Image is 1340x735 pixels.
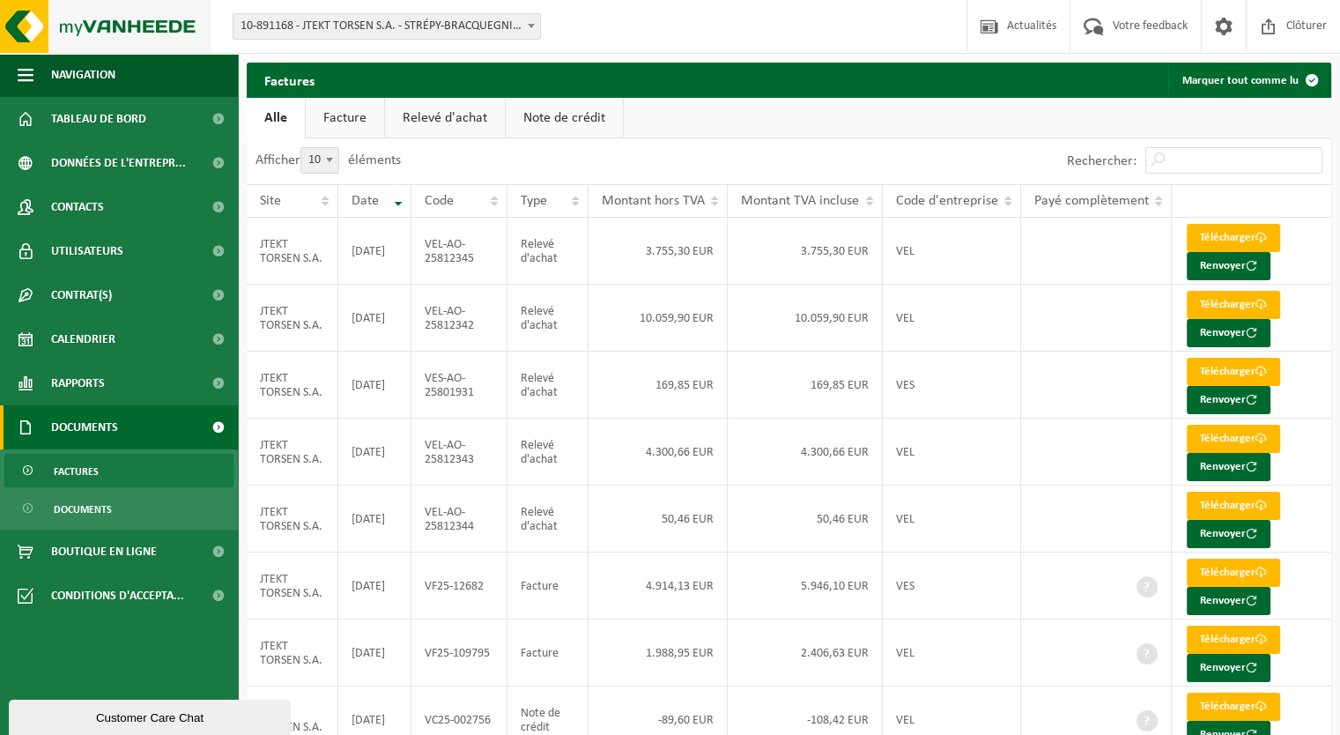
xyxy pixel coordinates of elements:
[51,317,115,361] span: Calendrier
[247,553,338,620] td: JTEKT TORSEN S.A.
[728,553,882,620] td: 5.946,10 EUR
[247,620,338,687] td: JTEKT TORSEN S.A.
[589,419,729,486] td: 4.300,66 EUR
[247,486,338,553] td: JTEKT TORSEN S.A.
[338,218,411,285] td: [DATE]
[507,620,588,687] td: Facture
[1168,63,1329,98] button: Marquer tout comme lu
[507,553,588,620] td: Facture
[306,98,384,138] a: Facture
[247,98,305,138] a: Alle
[411,352,507,419] td: VES-AO-25801931
[255,153,401,167] label: Afficher éléments
[589,352,729,419] td: 169,85 EUR
[54,455,99,488] span: Factures
[507,218,588,285] td: Relevé d'achat
[51,185,104,229] span: Contacts
[51,574,184,618] span: Conditions d'accepta...
[728,218,882,285] td: 3.755,30 EUR
[411,285,507,352] td: VEL-AO-25812342
[9,696,294,735] iframe: chat widget
[1187,224,1280,252] a: Télécharger
[1187,559,1280,587] a: Télécharger
[54,493,112,526] span: Documents
[728,285,882,352] td: 10.059,90 EUR
[247,352,338,419] td: JTEKT TORSEN S.A.
[1067,154,1136,168] label: Rechercher:
[4,454,233,487] a: Factures
[51,361,105,405] span: Rapports
[247,218,338,285] td: JTEKT TORSEN S.A.
[411,620,507,687] td: VF25-109795
[1187,358,1280,386] a: Télécharger
[507,419,588,486] td: Relevé d'achat
[883,218,1021,285] td: VEL
[896,194,998,208] span: Code d'entreprise
[589,486,729,553] td: 50,46 EUR
[385,98,505,138] a: Relevé d'achat
[1187,453,1270,481] button: Renvoyer
[411,419,507,486] td: VEL-AO-25812343
[247,419,338,486] td: JTEKT TORSEN S.A.
[233,13,541,40] span: 10-891168 - JTEKT TORSEN S.A. - STRÉPY-BRACQUEGNIES
[51,405,118,449] span: Documents
[728,419,882,486] td: 4.300,66 EUR
[233,14,540,39] span: 10-891168 - JTEKT TORSEN S.A. - STRÉPY-BRACQUEGNIES
[507,285,588,352] td: Relevé d'achat
[411,553,507,620] td: VF25-12682
[247,63,332,97] h2: Factures
[506,98,623,138] a: Note de crédit
[1187,386,1270,414] button: Renvoyer
[589,553,729,620] td: 4.914,13 EUR
[338,285,411,352] td: [DATE]
[1187,626,1280,654] a: Télécharger
[300,147,339,174] span: 10
[301,148,338,173] span: 10
[425,194,454,208] span: Code
[1187,520,1270,548] button: Renvoyer
[51,53,115,97] span: Navigation
[507,486,588,553] td: Relevé d'achat
[602,194,705,208] span: Montant hors TVA
[1187,252,1270,280] button: Renvoyer
[1187,587,1270,615] button: Renvoyer
[247,285,338,352] td: JTEKT TORSEN S.A.
[1187,319,1270,347] button: Renvoyer
[728,486,882,553] td: 50,46 EUR
[51,530,157,574] span: Boutique en ligne
[1187,291,1280,319] a: Télécharger
[883,553,1021,620] td: VES
[4,492,233,525] a: Documents
[338,352,411,419] td: [DATE]
[883,486,1021,553] td: VEL
[521,194,547,208] span: Type
[883,419,1021,486] td: VEL
[352,194,379,208] span: Date
[51,229,123,273] span: Utilisateurs
[1187,693,1280,721] a: Télécharger
[507,352,588,419] td: Relevé d'achat
[51,97,146,141] span: Tableau de bord
[411,218,507,285] td: VEL-AO-25812345
[1187,492,1280,520] a: Télécharger
[338,486,411,553] td: [DATE]
[589,620,729,687] td: 1.988,95 EUR
[741,194,859,208] span: Montant TVA incluse
[883,285,1021,352] td: VEL
[338,553,411,620] td: [DATE]
[883,620,1021,687] td: VEL
[728,620,882,687] td: 2.406,63 EUR
[51,141,186,185] span: Données de l'entrepr...
[338,620,411,687] td: [DATE]
[338,419,411,486] td: [DATE]
[728,352,882,419] td: 169,85 EUR
[1034,194,1149,208] span: Payé complètement
[589,218,729,285] td: 3.755,30 EUR
[51,273,112,317] span: Contrat(s)
[411,486,507,553] td: VEL-AO-25812344
[260,194,281,208] span: Site
[589,285,729,352] td: 10.059,90 EUR
[883,352,1021,419] td: VES
[1187,425,1280,453] a: Télécharger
